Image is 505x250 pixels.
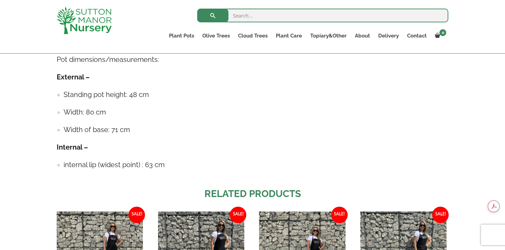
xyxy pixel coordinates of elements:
a: Topiary&Other [306,31,351,41]
a: 0 [431,31,448,41]
h4: Width: 80 cm [64,107,448,118]
a: Olive Trees [198,31,234,41]
a: About [351,31,374,41]
input: Search... [197,9,448,22]
a: Cloud Trees [234,31,272,41]
a: Contact [403,31,431,41]
img: logo [57,7,112,34]
span: Sale! [331,207,348,223]
span: 0 [439,29,446,36]
a: Plant Care [272,31,306,41]
h4: Pot dimensions/measurements: [57,54,448,65]
strong: External – [57,73,90,81]
h4: internal lip (widest point) : 63 cm [64,160,448,170]
h4: Width of base: 71 cm [64,124,448,135]
a: Delivery [374,31,403,41]
strong: Internal – [57,143,88,151]
h2: Related products [57,187,448,201]
h4: Standing pot height: 48 cm [64,89,448,100]
span: Sale! [230,207,246,223]
span: Sale! [432,207,449,223]
span: Sale! [128,207,145,223]
a: Plant Pots [165,31,198,41]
